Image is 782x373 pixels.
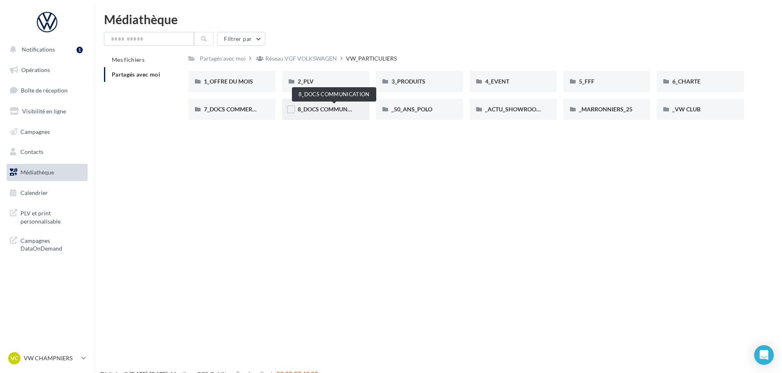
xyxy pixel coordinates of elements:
[579,78,594,85] span: 5_FFF
[5,123,89,140] a: Campagnes
[672,106,701,113] span: _VW CLUB
[485,78,509,85] span: 4_EVENT
[112,71,160,78] span: Partagés avec moi
[346,54,397,63] div: VW_PARTICULIERS
[5,81,89,99] a: Boîte de réception
[200,54,246,63] div: Partagés avec moi
[20,169,54,176] span: Médiathèque
[5,184,89,201] a: Calendrier
[22,108,66,115] span: Visibilité en ligne
[7,350,88,366] a: VC VW CHAMPNIERS
[20,189,48,196] span: Calendrier
[22,46,55,53] span: Notifications
[292,87,376,102] div: 8_DOCS COMMUNICATION
[24,354,78,362] p: VW CHAMPNIERS
[485,106,542,113] span: _ACTU_SHOWROOM
[20,208,84,225] span: PLV et print personnalisable
[217,32,265,46] button: Filtrer par
[77,47,83,53] div: 1
[11,354,18,362] span: VC
[5,61,89,79] a: Opérations
[298,78,314,85] span: 2_PLV
[265,54,337,63] div: Réseau VGF VOLKSWAGEN
[5,143,89,161] a: Contacts
[112,56,145,63] span: Mes fichiers
[5,164,89,181] a: Médiathèque
[21,66,50,73] span: Opérations
[5,232,89,256] a: Campagnes DataOnDemand
[298,106,371,113] span: 8_DOCS COMMUNICATION
[104,13,772,25] div: Médiathèque
[204,106,270,113] span: 7_DOCS COMMERCIAUX
[20,128,50,135] span: Campagnes
[5,41,86,58] button: Notifications 1
[579,106,633,113] span: _MARRONNIERS_25
[5,103,89,120] a: Visibilité en ligne
[754,345,774,365] div: Open Intercom Messenger
[20,148,43,155] span: Contacts
[5,204,89,228] a: PLV et print personnalisable
[20,235,84,253] span: Campagnes DataOnDemand
[391,106,432,113] span: _50_ANS_POLO
[672,78,701,85] span: 6_CHARTE
[391,78,425,85] span: 3_PRODUITS
[21,87,68,94] span: Boîte de réception
[204,78,253,85] span: 1_OFFRE DU MOIS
